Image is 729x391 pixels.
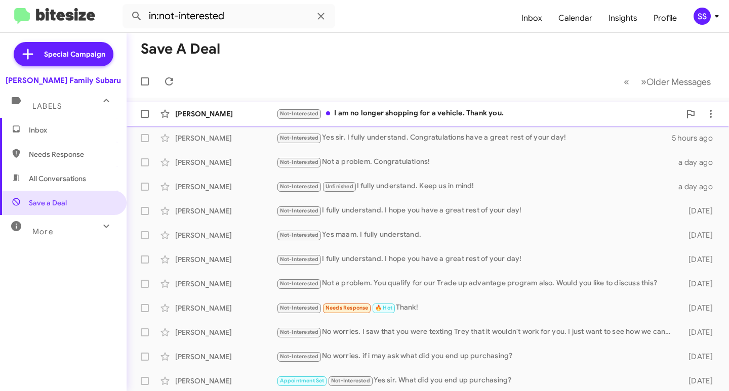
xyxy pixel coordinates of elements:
a: Special Campaign [14,42,113,66]
div: [PERSON_NAME] [175,157,276,167]
div: Thank! [276,302,677,314]
span: « [624,75,629,88]
span: Not-Interested [331,377,370,384]
span: Not-Interested [280,280,319,287]
div: [PERSON_NAME] [175,230,276,240]
div: [PERSON_NAME] [175,254,276,265]
span: Appointment Set [280,377,325,384]
div: No worries. if i may ask what did you end up purchasing? [276,351,677,362]
span: Inbox [29,125,115,135]
span: More [32,227,53,236]
div: [PERSON_NAME] [175,352,276,362]
button: SS [685,8,718,25]
div: Yes sir. What did you end up purchasing? [276,375,677,386]
button: Next [635,71,717,92]
span: Save a Deal [29,198,67,208]
span: 🔥 Hot [375,305,392,311]
span: Special Campaign [44,49,105,59]
div: I fully understand. I hope you have a great rest of your day! [276,205,677,216]
div: Yes sir. I fully understand. Congratulations have a great rest of your day! [276,132,672,144]
div: a day ago [677,157,721,167]
a: Insights [600,4,645,33]
div: [PERSON_NAME] [175,376,276,386]
div: [PERSON_NAME] Family Subaru [6,75,121,85]
div: [PERSON_NAME] [175,303,276,313]
a: Inbox [513,4,550,33]
div: [DATE] [677,352,721,362]
span: Not-Interested [280,159,319,165]
button: Previous [618,71,635,92]
span: Not-Interested [280,329,319,335]
span: Labels [32,102,62,111]
div: [PERSON_NAME] [175,327,276,337]
span: Not-Interested [280,232,319,238]
div: [PERSON_NAME] [175,109,276,119]
span: » [641,75,646,88]
input: Search [123,4,335,28]
span: Not-Interested [280,256,319,263]
div: [DATE] [677,254,721,265]
a: Profile [645,4,685,33]
div: [DATE] [677,279,721,289]
span: Needs Response [326,305,369,311]
span: All Conversations [29,173,86,184]
h1: Save a Deal [141,41,220,57]
span: Older Messages [646,76,711,88]
nav: Page navigation example [618,71,717,92]
div: [PERSON_NAME] [175,279,276,289]
div: [DATE] [677,206,721,216]
div: [PERSON_NAME] [175,182,276,192]
div: I am no longer shopping for a vehicle. Thank you. [276,108,680,119]
div: Not a problem. You qualify for our Trade up advantage program also. Would you like to discuss this? [276,278,677,289]
div: [DATE] [677,376,721,386]
div: [PERSON_NAME] [175,206,276,216]
span: Not-Interested [280,183,319,190]
span: Unfinished [326,183,353,190]
div: [PERSON_NAME] [175,133,276,143]
span: Not-Interested [280,353,319,360]
div: SS [694,8,711,25]
div: I fully understand. I hope you have a great rest of your day! [276,253,677,265]
span: Not-Interested [280,135,319,141]
div: [DATE] [677,230,721,240]
span: Not-Interested [280,305,319,311]
div: I fully understand. Keep us in mind! [276,181,677,192]
div: 5 hours ago [672,133,721,143]
div: a day ago [677,182,721,192]
div: Yes maam. I fully understand. [276,229,677,241]
div: Not a problem. Congratulations! [276,156,677,168]
div: No worries. I saw that you were texting Trey that it wouldn't work for you. I just want to see ho... [276,326,677,338]
div: [DATE] [677,327,721,337]
a: Calendar [550,4,600,33]
div: [DATE] [677,303,721,313]
span: Needs Response [29,149,115,159]
span: Not-Interested [280,110,319,117]
span: Not-Interested [280,207,319,214]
